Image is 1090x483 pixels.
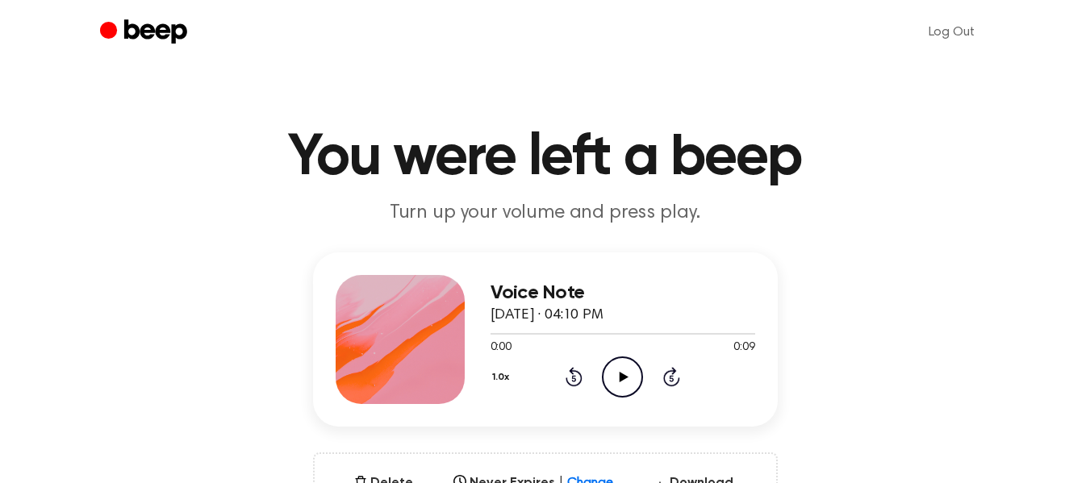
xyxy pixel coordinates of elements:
[491,364,516,391] button: 1.0x
[491,339,512,356] span: 0:00
[491,282,755,304] h3: Voice Note
[100,17,191,48] a: Beep
[733,339,754,356] span: 0:09
[132,129,958,187] h1: You were left a beep
[913,13,991,52] a: Log Out
[491,308,603,323] span: [DATE] · 04:10 PM
[236,200,855,227] p: Turn up your volume and press play.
